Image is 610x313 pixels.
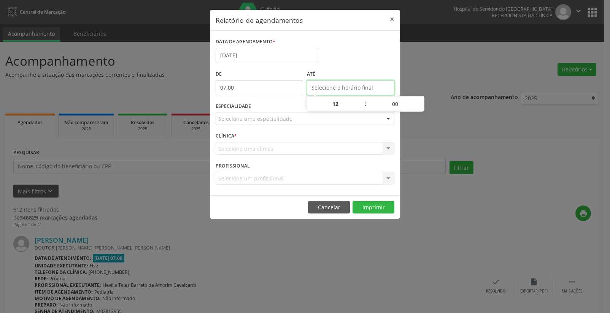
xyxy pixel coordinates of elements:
[307,96,364,112] input: Hour
[216,101,251,112] label: ESPECIALIDADE
[216,160,250,172] label: PROFISSIONAL
[218,115,292,123] span: Seleciona uma especialidade
[367,96,424,112] input: Minute
[353,201,394,214] button: Imprimir
[216,36,275,48] label: DATA DE AGENDAMENTO
[216,130,237,142] label: CLÍNICA
[216,80,303,95] input: Selecione o horário inicial
[307,80,394,95] input: Selecione o horário final
[216,15,303,25] h5: Relatório de agendamentos
[216,68,303,80] label: De
[308,201,350,214] button: Cancelar
[384,10,400,28] button: Close
[364,96,367,111] span: :
[216,48,318,63] input: Selecione uma data ou intervalo
[307,68,394,80] label: ATÉ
